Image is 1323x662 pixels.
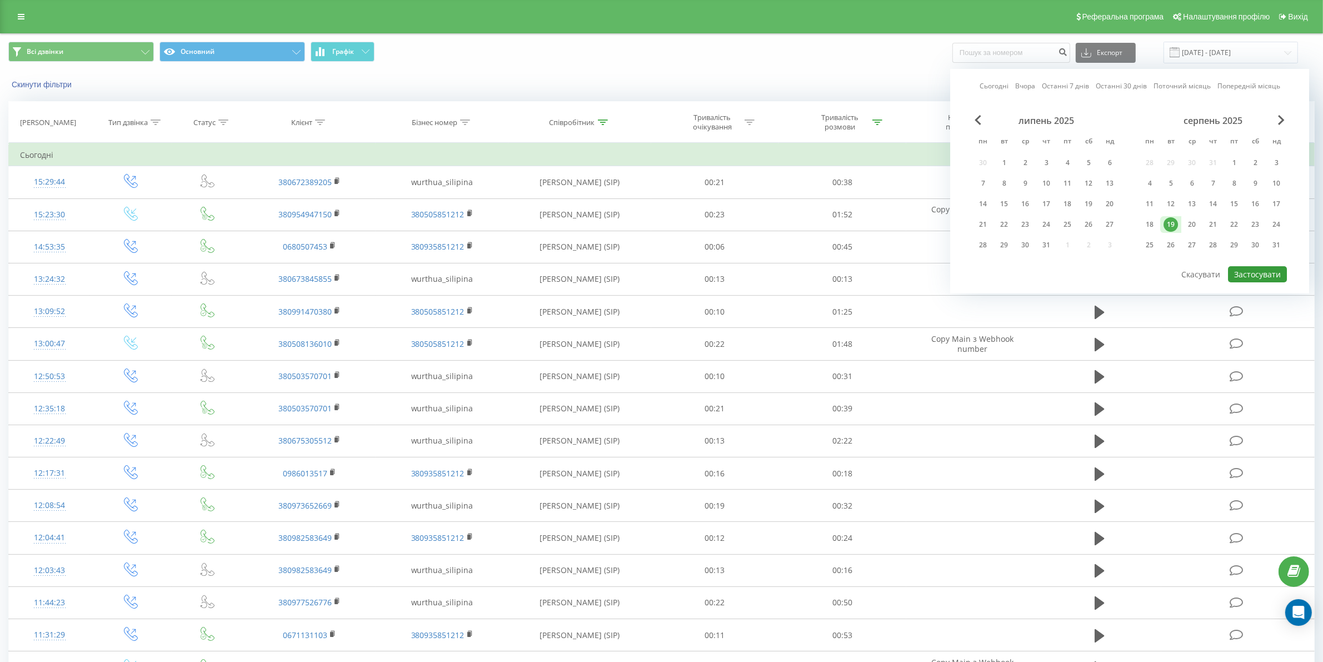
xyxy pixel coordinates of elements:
div: 5 [1081,156,1096,170]
div: пн 14 лип 2025 р. [972,196,994,212]
div: 13:09:52 [20,301,79,322]
div: пт 11 лип 2025 р. [1057,175,1078,192]
td: Copy Main з Webhook number [906,328,1039,360]
a: 380991470380 [278,306,332,317]
div: Статус [193,118,216,127]
div: Open Intercom Messenger [1285,599,1312,626]
div: Бізнес номер [412,118,457,127]
td: [PERSON_NAME] (SIP) [508,522,651,554]
div: 12:17:31 [20,462,79,484]
td: [PERSON_NAME] (SIP) [508,425,651,457]
a: 380935851212 [411,630,465,640]
abbr: п’ятниця [1059,134,1076,151]
td: wurthua_silipina [376,360,508,392]
abbr: субота [1080,134,1097,151]
div: сб 16 серп 2025 р. [1245,196,1266,212]
div: 28 [976,238,990,252]
td: 00:24 [778,522,906,554]
div: 11 [1060,176,1075,191]
a: 380505851212 [411,209,465,220]
td: 00:12 [651,522,778,554]
div: ср 23 лип 2025 р. [1015,216,1036,233]
td: [PERSON_NAME] (SIP) [508,328,651,360]
a: 380982583649 [278,532,332,543]
td: 00:10 [651,296,778,328]
button: Експорт [1076,43,1136,63]
div: 13 [1185,197,1199,211]
a: 380675305512 [278,435,332,446]
div: 27 [1185,238,1199,252]
a: 380672389205 [278,177,332,187]
td: wurthua_silipina [376,490,508,522]
div: пт 8 серп 2025 р. [1224,175,1245,192]
td: 00:22 [651,328,778,360]
div: вт 26 серп 2025 р. [1160,237,1181,253]
div: ср 16 лип 2025 р. [1015,196,1036,212]
div: 15:23:30 [20,204,79,226]
a: 380977526776 [278,597,332,608]
abbr: неділя [1101,134,1118,151]
div: нд 3 серп 2025 р. [1266,155,1287,171]
a: 380935851212 [411,468,465,479]
div: нд 17 серп 2025 р. [1266,196,1287,212]
a: Останні 7 днів [1042,81,1089,91]
div: 12:03:43 [20,560,79,581]
div: 7 [1206,176,1220,191]
td: wurthua_silipina [376,586,508,619]
div: 29 [1227,238,1241,252]
td: Copy Main з Webhook number [906,198,1039,231]
div: 30 [1018,238,1032,252]
a: Останні 30 днів [1096,81,1147,91]
div: Назва схеми переадресації [940,113,1000,132]
div: нд 6 лип 2025 р. [1099,155,1120,171]
div: 13 [1102,176,1117,191]
td: 00:53 [778,619,906,651]
span: Реферальна програма [1082,12,1164,21]
div: 14 [976,197,990,211]
abbr: середа [1184,134,1200,151]
div: чт 7 серп 2025 р. [1202,175,1224,192]
div: вт 12 серп 2025 р. [1160,196,1181,212]
td: wurthua_silipina [376,392,508,425]
td: 00:13 [651,263,778,295]
div: 12 [1164,197,1178,211]
div: 12:08:54 [20,495,79,516]
div: 4 [1142,176,1157,191]
div: 15 [997,197,1011,211]
div: 4 [1060,156,1075,170]
input: Пошук за номером [952,43,1070,63]
div: 21 [1206,217,1220,232]
td: 00:38 [778,166,906,198]
td: 00:22 [651,586,778,619]
a: 380505851212 [411,306,465,317]
div: 1 [997,156,1011,170]
div: 8 [997,176,1011,191]
button: Застосувати [1228,266,1287,282]
abbr: п’ятниця [1226,134,1242,151]
div: сб 19 лип 2025 р. [1078,196,1099,212]
div: ср 2 лип 2025 р. [1015,155,1036,171]
div: 9 [1018,176,1032,191]
a: 0671131103 [283,630,327,640]
td: wurthua_silipina [376,166,508,198]
div: 21 [976,217,990,232]
div: ср 9 лип 2025 р. [1015,175,1036,192]
a: Сьогодні [980,81,1009,91]
div: 17 [1269,197,1284,211]
div: Тип дзвінка [108,118,148,127]
div: пт 29 серп 2025 р. [1224,237,1245,253]
abbr: середа [1017,134,1034,151]
abbr: вівторок [996,134,1012,151]
div: 20 [1102,197,1117,211]
div: 10 [1039,176,1054,191]
div: 18 [1142,217,1157,232]
td: 01:25 [778,296,906,328]
div: 24 [1039,217,1054,232]
div: 23 [1248,217,1262,232]
div: 31 [1269,238,1284,252]
td: 00:16 [778,554,906,586]
td: wurthua_silipina [376,425,508,457]
a: 380505851212 [411,339,465,349]
div: пн 28 лип 2025 р. [972,237,994,253]
td: [PERSON_NAME] (SIP) [508,392,651,425]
